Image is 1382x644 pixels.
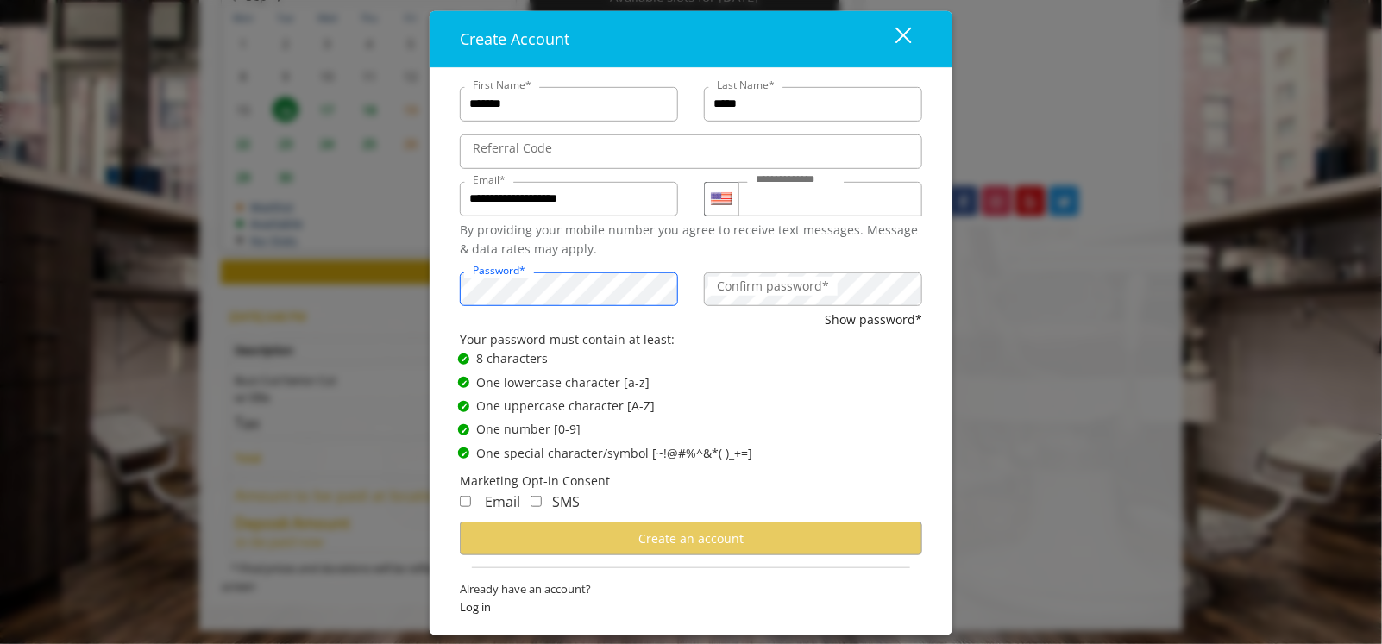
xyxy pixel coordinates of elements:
label: Last Name* [708,77,783,93]
button: close dialog [864,21,922,56]
input: Password [460,272,678,306]
button: Create an account [460,522,922,555]
input: Email [460,182,678,216]
span: One uppercase character [A-Z] [476,397,655,416]
input: Receive Marketing Email [460,496,471,507]
div: Marketing Opt-in Consent [460,472,922,491]
label: Email* [464,172,514,188]
span: One special character/symbol [~!@#%^&*( )_+=] [476,444,752,463]
label: Referral Code [464,139,561,158]
span: ✔ [461,399,468,413]
div: Your password must contain at least: [460,330,922,349]
span: ✔ [461,352,468,366]
input: ReferralCode [460,134,922,169]
span: SMS [552,491,580,510]
label: Confirm password* [708,276,838,295]
span: ✔ [461,422,468,436]
div: close dialog [876,26,910,52]
span: Create an account [638,530,744,547]
span: ✔ [461,447,468,460]
span: 8 characters [476,349,548,368]
div: By providing your mobile number you agree to receive text messages. Message & data rates may apply. [460,221,922,259]
button: Show password* [825,310,922,329]
input: Lastname [704,87,922,122]
span: One number [0-9] [476,420,581,439]
span: One lowercase character [a-z] [476,372,650,391]
span: Log in [460,598,922,616]
label: First Name* [464,77,540,93]
input: Receive Marketing SMS [531,496,542,507]
span: Create Account [460,28,569,49]
div: Country [704,182,738,216]
span: Already have an account? [460,580,922,598]
span: Email [485,491,520,510]
input: ConfirmPassword [704,272,922,306]
input: FirstName [460,87,678,122]
span: ✔ [461,376,468,390]
label: Password* [464,261,534,278]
